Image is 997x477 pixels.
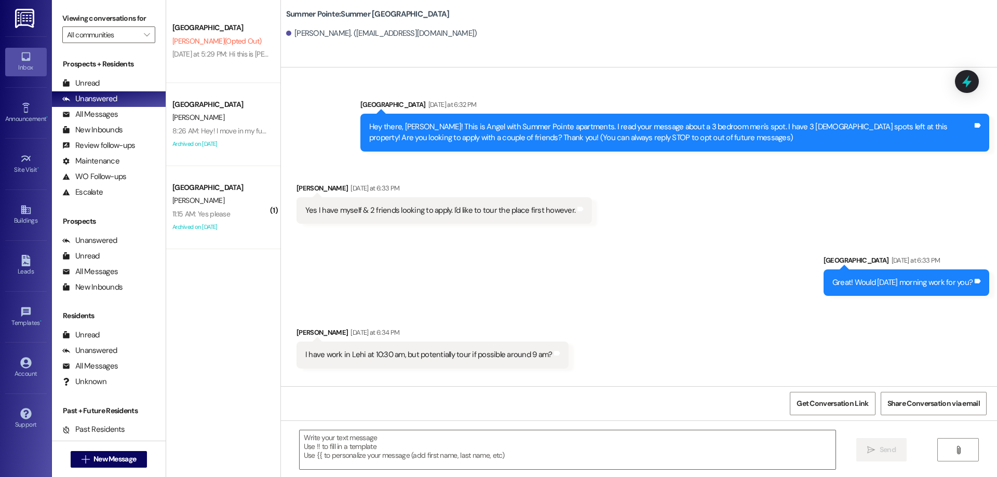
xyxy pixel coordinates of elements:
[348,183,399,194] div: [DATE] at 6:33 PM
[305,205,575,216] div: Yes I have myself & 2 friends looking to apply. I'd like to tour the place first however.
[52,310,166,321] div: Residents
[286,9,450,20] b: Summer Pointe: Summer [GEOGRAPHIC_DATA]
[62,330,100,340] div: Unread
[62,361,118,372] div: All Messages
[62,78,100,89] div: Unread
[62,424,125,435] div: Past Residents
[305,349,553,360] div: I have work in Lehi at 10:30 am, but potentially tour if possible around 9 am?
[172,182,268,193] div: [GEOGRAPHIC_DATA]
[82,455,89,464] i: 
[15,9,36,28] img: ResiDesk Logo
[62,171,126,182] div: WO Follow-ups
[286,28,477,39] div: [PERSON_NAME]. ([EMAIL_ADDRESS][DOMAIN_NAME])
[426,99,477,110] div: [DATE] at 6:32 PM
[62,156,119,167] div: Maintenance
[360,99,989,114] div: [GEOGRAPHIC_DATA]
[62,266,118,277] div: All Messages
[172,36,261,46] span: [PERSON_NAME] (Opted Out)
[52,405,166,416] div: Past + Future Residents
[172,113,224,122] span: [PERSON_NAME]
[867,446,875,454] i: 
[297,327,569,342] div: [PERSON_NAME]
[790,392,875,415] button: Get Conversation Link
[5,252,47,280] a: Leads
[62,10,155,26] label: Viewing conversations for
[62,235,117,246] div: Unanswered
[297,183,592,197] div: [PERSON_NAME]
[369,121,973,144] div: Hey there, [PERSON_NAME]! This is Angel with Summer Pointe apartments. I read your message about ...
[881,392,987,415] button: Share Conversation via email
[62,140,135,151] div: Review follow-ups
[5,48,47,76] a: Inbox
[5,201,47,229] a: Buildings
[37,165,39,172] span: •
[880,444,896,455] span: Send
[5,354,47,382] a: Account
[954,446,962,454] i: 
[93,454,136,465] span: New Message
[348,327,399,338] div: [DATE] at 6:34 PM
[172,209,230,219] div: 11:15 AM: Yes please
[52,216,166,227] div: Prospects
[5,150,47,178] a: Site Visit •
[5,303,47,331] a: Templates •
[62,376,106,387] div: Unknown
[5,405,47,433] a: Support
[62,251,100,262] div: Unread
[67,26,139,43] input: All communities
[62,93,117,104] div: Unanswered
[62,345,117,356] div: Unanswered
[172,22,268,33] div: [GEOGRAPHIC_DATA]
[62,125,123,135] div: New Inbounds
[889,255,940,266] div: [DATE] at 6:33 PM
[52,59,166,70] div: Prospects + Residents
[40,318,42,325] span: •
[172,126,454,135] div: 8:26 AM: Hey! I move in my furniture [DATE], are the carpets going to be cleaned before then?
[71,451,147,468] button: New Message
[832,277,973,288] div: Great! Would [DATE] morning work for you?
[171,221,270,234] div: Archived on [DATE]
[172,196,224,205] span: [PERSON_NAME]
[62,187,103,198] div: Escalate
[171,138,270,151] div: Archived on [DATE]
[46,114,48,121] span: •
[797,398,868,409] span: Get Conversation Link
[62,282,123,293] div: New Inbounds
[887,398,980,409] span: Share Conversation via email
[824,255,989,269] div: [GEOGRAPHIC_DATA]
[144,31,150,39] i: 
[172,99,268,110] div: [GEOGRAPHIC_DATA]
[62,109,118,120] div: All Messages
[856,438,907,461] button: Send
